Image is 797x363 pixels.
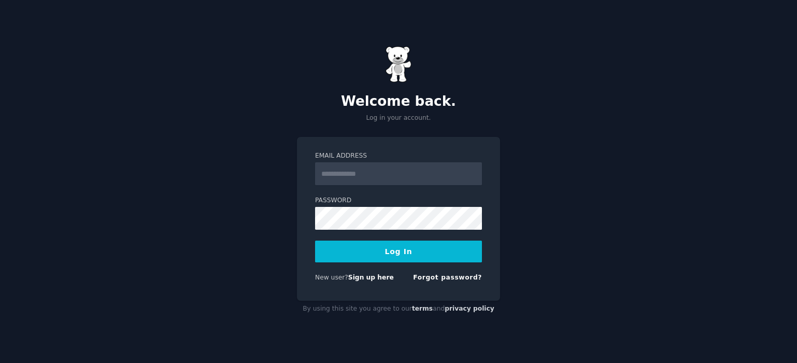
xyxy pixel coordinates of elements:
[315,196,482,205] label: Password
[297,301,500,317] div: By using this site you agree to our and
[315,151,482,161] label: Email Address
[412,305,433,312] a: terms
[413,274,482,281] a: Forgot password?
[445,305,494,312] a: privacy policy
[386,46,411,82] img: Gummy Bear
[315,241,482,262] button: Log In
[297,114,500,123] p: Log in your account.
[315,274,348,281] span: New user?
[348,274,394,281] a: Sign up here
[297,93,500,110] h2: Welcome back.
